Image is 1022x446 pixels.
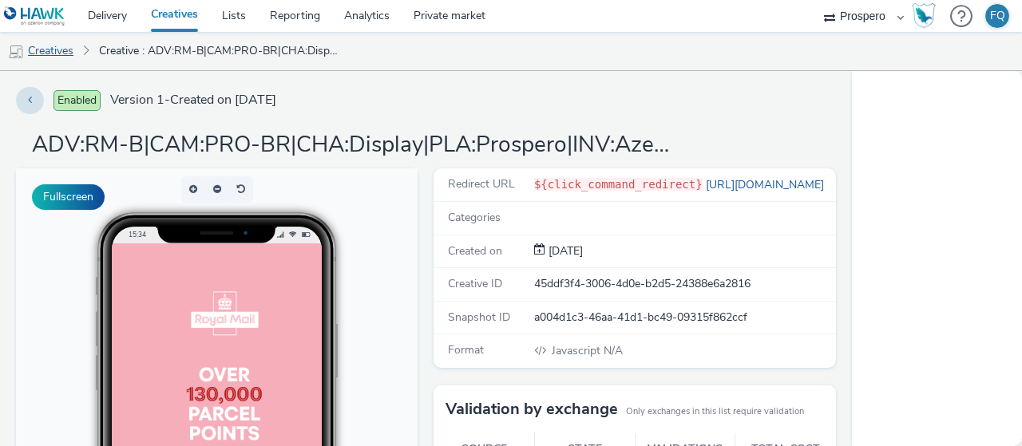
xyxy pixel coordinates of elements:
span: Snapshot ID [448,310,510,325]
img: undefined Logo [4,6,65,26]
span: Smartphone [290,335,342,345]
span: Javascript [552,343,604,358]
div: 45ddf3f4-3006-4d0e-b2d5-24388e6a2816 [534,276,834,292]
span: Version 1 - Created on [DATE] [110,91,276,109]
span: [DATE] [545,243,583,259]
img: Hawk Academy [912,3,936,29]
div: Creation 29 July 2025, 16:29 [545,243,583,259]
img: mobile [8,44,24,60]
li: Desktop [268,349,382,369]
span: Enabled [53,90,101,111]
code: ${click_command_redirect} [534,178,703,191]
span: Redirect URL [448,176,515,191]
span: Desktop [290,354,326,364]
li: QR Code [268,369,382,388]
h3: Validation by exchange [446,397,618,421]
li: Smartphone [268,330,382,349]
span: 15:34 [113,61,130,70]
div: FQ [990,4,1005,28]
span: N/A [550,343,623,358]
span: Creative ID [448,276,502,291]
a: [URL][DOMAIN_NAME] [703,177,830,192]
small: Only exchanges in this list require validation [626,405,804,418]
div: a004d1c3-46aa-41d1-bc49-09315f862ccf [534,310,834,326]
h1: ADV:RM-B|CAM:PRO-BR|CHA:Display|PLA:Prospero|INV:Azerion|TEC:Gravity Connect|PHA:all|OBJ:Awarenes... [32,130,671,160]
span: Created on [448,243,502,259]
a: Hawk Academy [912,3,942,29]
a: Creative : ADV:RM-B|CAM:PRO-BR|CHA:Display|PLA:Prospero|INV:Azerion|TEC:Gravity Connect|PHA:all|O... [91,32,347,70]
span: Categories [448,210,501,225]
button: Fullscreen [32,184,105,210]
span: Format [448,342,484,357]
span: QR Code [290,373,328,383]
